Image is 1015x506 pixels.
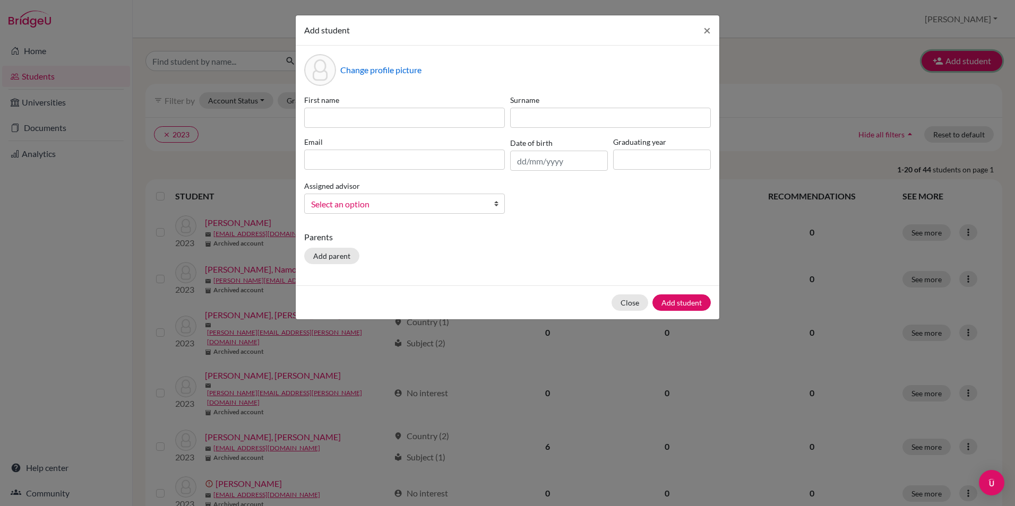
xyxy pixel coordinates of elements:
[652,294,711,311] button: Add student
[304,94,505,106] label: First name
[695,15,719,45] button: Close
[510,151,608,171] input: dd/mm/yyyy
[703,22,711,38] span: ×
[612,294,648,311] button: Close
[304,54,336,86] div: Profile picture
[510,137,553,149] label: Date of birth
[613,136,711,147] label: Graduating year
[304,180,360,191] label: Assigned advisor
[311,197,484,211] span: Select an option
[510,94,711,106] label: Surname
[304,231,711,243] p: Parents
[979,470,1004,495] div: Open Intercom Messenger
[304,25,350,35] span: Add student
[304,136,505,147] label: Email
[304,248,359,264] button: Add parent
